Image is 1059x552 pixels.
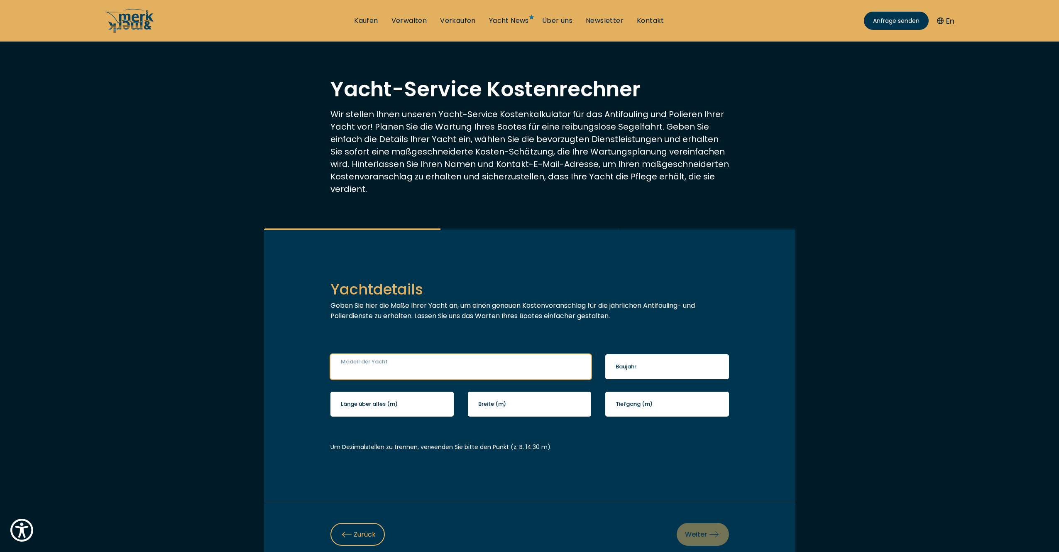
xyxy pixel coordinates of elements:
[489,16,529,25] a: Yacht News
[330,79,729,100] h1: Yacht-Service Kostenrechner
[391,16,427,25] a: Verwalten
[586,16,624,25] a: Newsletter
[330,443,552,451] small: Um Dezimalstellen zu trennen, verwenden Sie bitte den Punkt (z. B. 14.30 m).
[330,523,385,546] button: Zurück
[864,12,929,30] a: Anfrage senden
[341,358,388,366] label: Modell der Yacht
[341,400,398,408] label: Länge über alles (m)
[616,363,636,371] label: Baujahr
[330,108,729,195] p: Wir stellen Ihnen unseren Yacht-Service Kostenkalkulator für das Antifouling und Polieren Ihrer Y...
[637,16,664,25] a: Kontakt
[873,17,920,25] span: Anfrage senden
[440,16,476,25] a: Verkaufen
[478,400,506,408] label: Breite (m)
[330,278,729,300] p: Yachtdetails
[340,529,376,540] span: Zurück
[616,400,653,408] label: Tiefgang (m)
[354,16,378,25] a: Kaufen
[937,15,954,27] button: En
[330,300,729,321] p: Geben Sie hier die Maße Ihrer Yacht an, um einen genauen Kostenvoranschlag für die jährlichen Ant...
[542,16,572,25] a: Über uns
[8,517,35,544] button: Show Accessibility Preferences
